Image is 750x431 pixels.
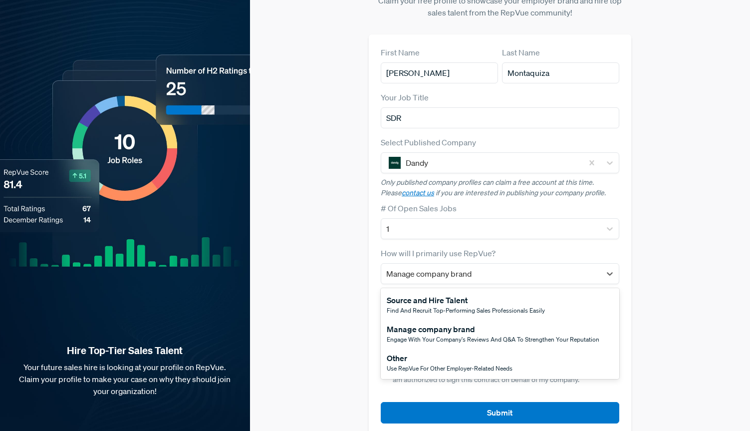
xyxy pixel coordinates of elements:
[16,344,234,357] strong: Hire Top-Tier Sales Talent
[389,157,401,169] img: Dandy
[381,46,420,58] label: First Name
[16,361,234,397] p: Your future sales hire is looking at your profile on RepVue. Claim your profile to make your case...
[381,62,498,83] input: First Name
[381,402,619,424] button: Submit
[402,188,434,197] a: contact us
[381,247,496,259] label: How will I primarily use RepVue?
[387,306,545,315] span: Find and recruit top-performing sales professionals easily
[381,107,619,128] input: Title
[387,335,599,344] span: Engage with your company's reviews and Q&A to strengthen your reputation
[381,177,619,198] p: Only published company profiles can claim a free account at this time. Please if you are interest...
[381,91,429,103] label: Your Job Title
[387,352,512,364] div: Other
[387,323,599,335] div: Manage company brand
[502,62,619,83] input: Last Name
[381,202,457,214] label: # Of Open Sales Jobs
[381,136,476,148] label: Select Published Company
[502,46,540,58] label: Last Name
[387,364,512,373] span: Use RepVue for other employer-related needs
[387,294,545,306] div: Source and Hire Talent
